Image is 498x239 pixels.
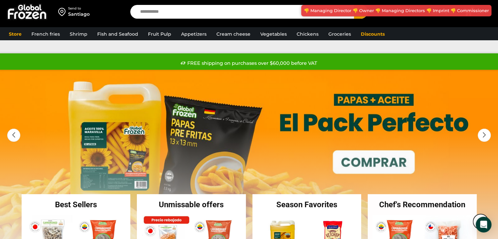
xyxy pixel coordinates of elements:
[159,200,224,209] font: Unmissable offers
[328,31,351,37] font: Groceries
[148,31,171,37] font: Fruit Pulp
[257,28,290,40] a: Vegetables
[178,28,210,40] a: Appetizers
[297,31,319,37] font: Chickens
[68,11,90,17] font: Santiago
[293,28,322,40] a: Chickens
[6,28,25,40] a: Store
[213,28,254,40] a: Cream cheese
[276,200,337,209] font: Season Favorites
[358,28,388,40] a: Discounts
[379,200,465,209] font: Chef's Recommendation
[145,28,175,40] a: Fruit Pulp
[70,31,87,37] font: Shrimp
[361,31,385,37] font: Discounts
[28,28,63,40] a: French fries
[459,4,491,20] a: Cart
[97,31,138,37] font: Fish and Seafood
[260,31,287,37] font: Vegetables
[478,129,491,142] div: Next slide
[304,8,489,13] font: 👎 Managing Director 👎 Owner 👎 Managing Directors 👎 Imprint 👎 Commissioner
[31,31,60,37] font: French fries
[58,6,68,17] img: address-field-icon.svg
[66,28,91,40] a: Shrimp
[7,129,20,142] div: Previous slide
[325,28,354,40] a: Groceries
[94,28,141,40] a: Fish and Seafood
[476,217,491,232] div: Open Intercom Messenger
[216,31,250,37] font: Cream cheese
[181,31,207,37] font: Appetizers
[9,31,22,37] font: Store
[55,200,97,209] font: Best Sellers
